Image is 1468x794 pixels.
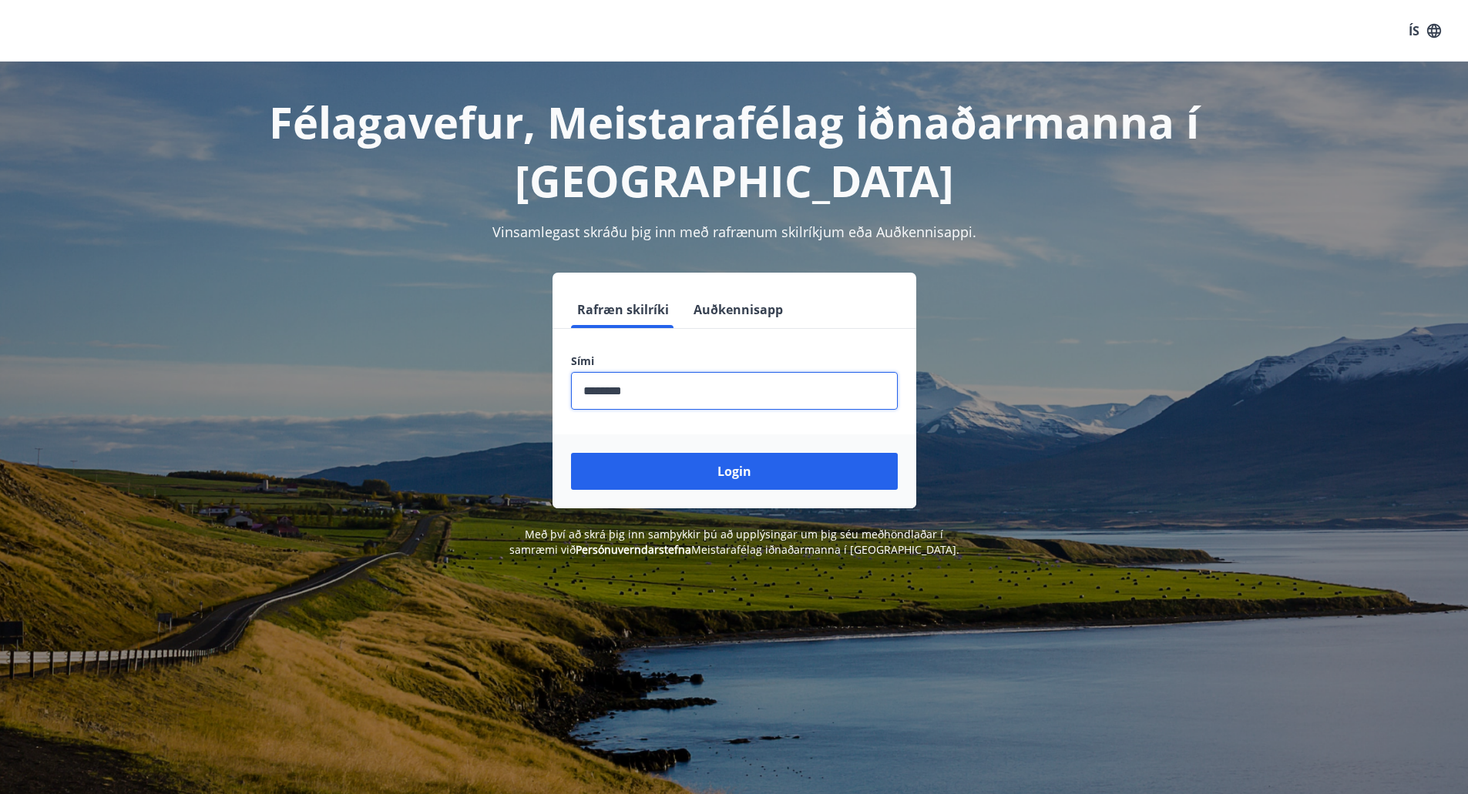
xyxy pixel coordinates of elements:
[492,223,976,241] span: Vinsamlegast skráðu þig inn með rafrænum skilríkjum eða Auðkennisappi.
[571,353,898,369] label: Sími
[509,527,959,557] span: Með því að skrá þig inn samþykkir þú að upplýsingar um þig séu meðhöndlaðar í samræmi við Meistar...
[571,291,675,328] button: Rafræn skilríki
[1400,17,1450,45] button: ÍS
[198,92,1271,209] h1: Félagavefur, Meistarafélag iðnaðarmanna í [GEOGRAPHIC_DATA]
[576,542,691,557] a: Persónuverndarstefna
[687,291,789,328] button: Auðkennisapp
[571,453,898,490] button: Login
